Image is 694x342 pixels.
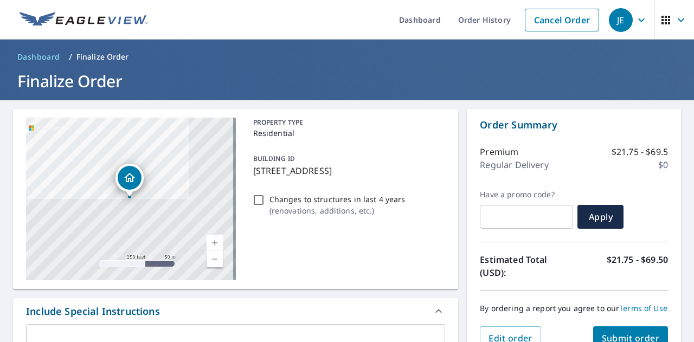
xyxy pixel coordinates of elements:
p: $21.75 - $69.5 [612,145,668,158]
a: Dashboard [13,48,65,66]
p: $21.75 - $69.50 [607,253,668,279]
p: Premium [480,145,518,158]
p: BUILDING ID [253,154,295,163]
h1: Finalize Order [13,70,681,92]
li: / [69,50,72,63]
p: $0 [658,158,668,171]
p: [STREET_ADDRESS] [253,164,441,177]
label: Have a promo code? [480,190,573,199]
div: Include Special Instructions [13,298,458,324]
p: Finalize Order [76,51,129,62]
a: Current Level 17, Zoom Out [207,251,223,267]
p: Residential [253,127,441,139]
p: Changes to structures in last 4 years [269,193,406,205]
a: Current Level 17, Zoom In [207,235,223,251]
p: Regular Delivery [480,158,548,171]
div: JE [609,8,633,32]
p: ( renovations, additions, etc. ) [269,205,406,216]
span: Dashboard [17,51,60,62]
a: Terms of Use [619,303,667,313]
p: By ordering a report you agree to our [480,304,668,313]
p: Estimated Total (USD): [480,253,574,279]
span: Apply [586,211,615,223]
p: PROPERTY TYPE [253,118,441,127]
a: Cancel Order [525,9,599,31]
button: Apply [577,205,624,229]
p: Order Summary [480,118,668,132]
div: Dropped pin, building 1, Residential property, 802 15th St Windber, PA 15963 [115,164,144,197]
div: Include Special Instructions [26,304,160,319]
img: EV Logo [20,12,147,28]
nav: breadcrumb [13,48,681,66]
